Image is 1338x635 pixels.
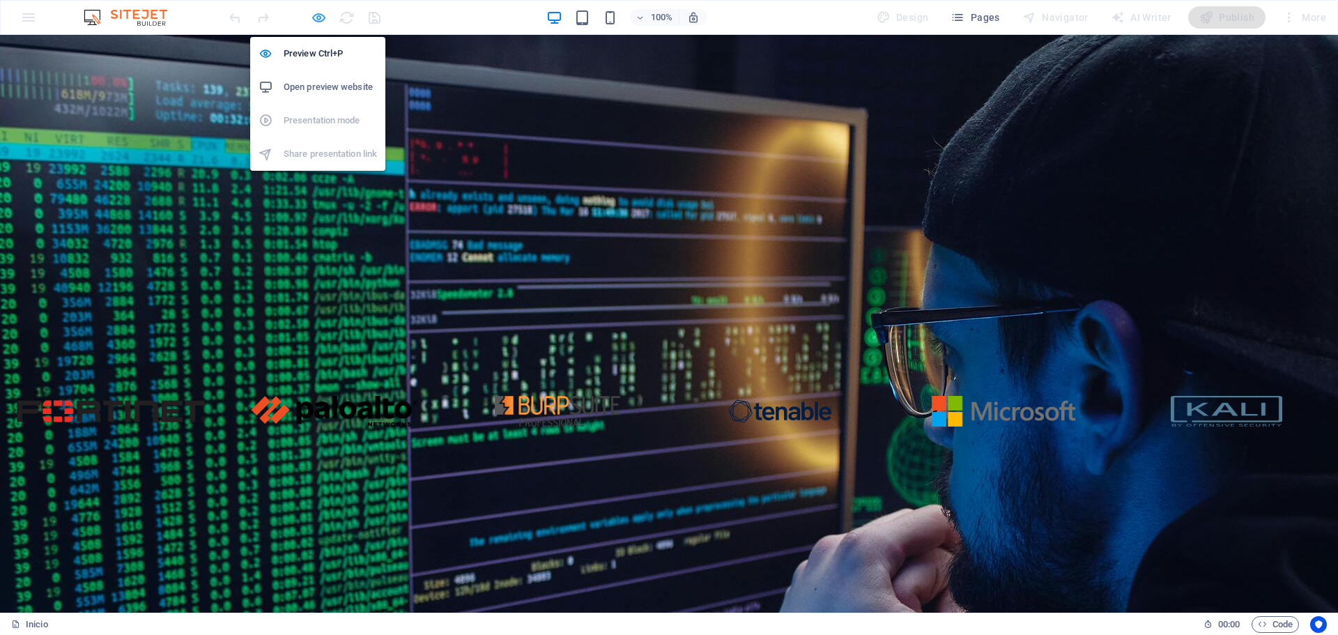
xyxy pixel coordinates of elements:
[80,9,185,26] img: Editor Logo
[687,11,700,24] i: On resize automatically adjust zoom level to fit chosen device.
[1204,616,1240,633] h6: Session time
[871,6,935,29] div: Design (Ctrl+Alt+Y)
[651,9,673,26] h6: 100%
[1258,616,1293,633] span: Code
[1228,619,1230,629] span: :
[630,9,679,26] button: 100%
[1218,616,1240,633] span: 00 00
[1310,616,1327,633] button: Usercentrics
[945,6,1005,29] button: Pages
[951,10,999,24] span: Pages
[284,79,377,95] h6: Open preview website
[284,45,377,62] h6: Preview Ctrl+P
[11,616,48,633] a: Click to cancel selection. Double-click to open Pages
[1252,616,1299,633] button: Code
